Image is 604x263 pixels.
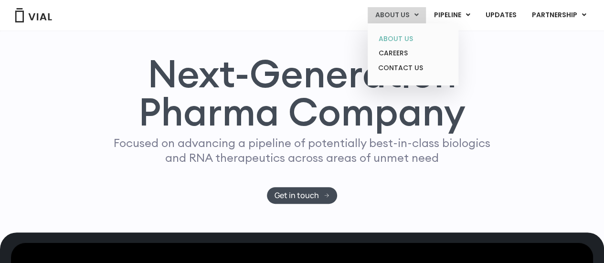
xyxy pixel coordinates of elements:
[524,7,594,23] a: PARTNERSHIPMenu Toggle
[426,7,477,23] a: PIPELINEMenu Toggle
[267,187,337,204] a: Get in touch
[371,61,455,76] a: CONTACT US
[371,32,455,46] a: ABOUT US
[368,7,426,23] a: ABOUT USMenu Toggle
[110,136,495,165] p: Focused on advancing a pipeline of potentially best-in-class biologics and RNA therapeutics acros...
[371,46,455,61] a: CAREERS
[478,7,524,23] a: UPDATES
[14,8,53,22] img: Vial Logo
[95,54,509,131] h1: Next-Generation Pharma Company
[275,192,319,199] span: Get in touch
